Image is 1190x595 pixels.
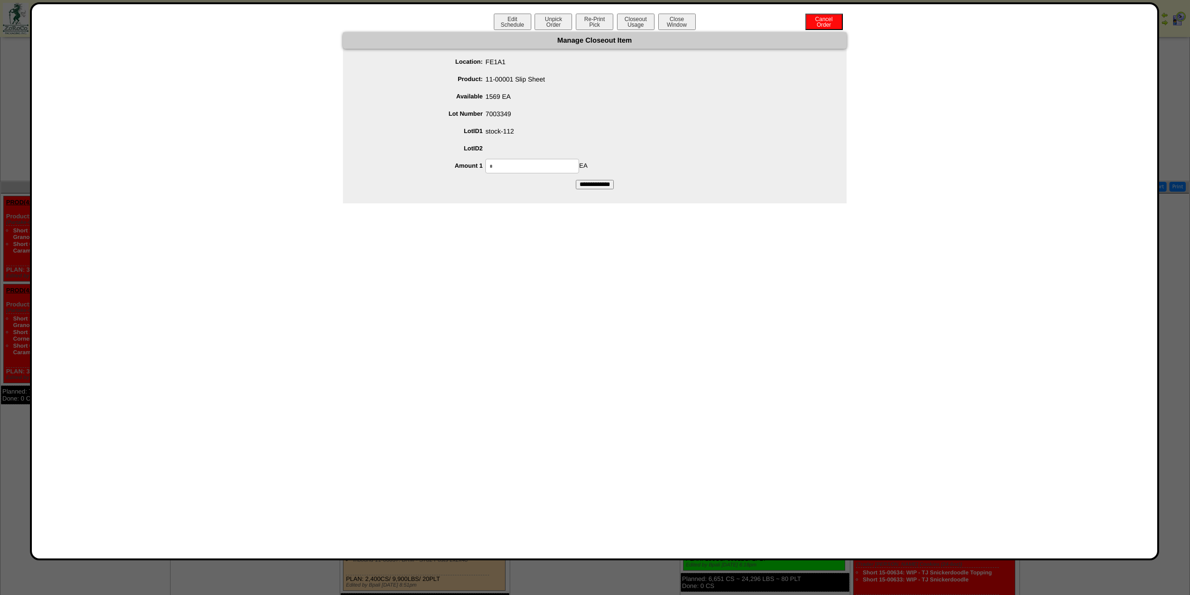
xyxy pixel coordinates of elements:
label: Product: [362,75,486,82]
div: Manage Closeout Item [343,32,847,49]
label: Amount 1 [362,162,486,169]
a: CloseWindow [657,21,697,28]
button: Re-PrintPick [576,14,613,30]
span: 11-00001 Slip Sheet [362,72,847,83]
label: Lot Number [362,110,486,117]
button: EditSchedule [494,14,531,30]
button: UnpickOrder [535,14,572,30]
span: stock-112 [362,124,847,135]
span: 7003349 [362,107,847,118]
label: Location: [362,58,486,65]
label: Available [362,93,486,100]
button: CloseWindow [658,14,696,30]
span: FE1A1 [362,55,847,66]
button: CloseoutUsage [617,14,654,30]
label: LotID2 [362,145,486,152]
span: EA [579,162,588,169]
button: CancelOrder [805,14,843,30]
label: LotID1 [362,127,486,134]
span: 1569 EA [362,89,847,100]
